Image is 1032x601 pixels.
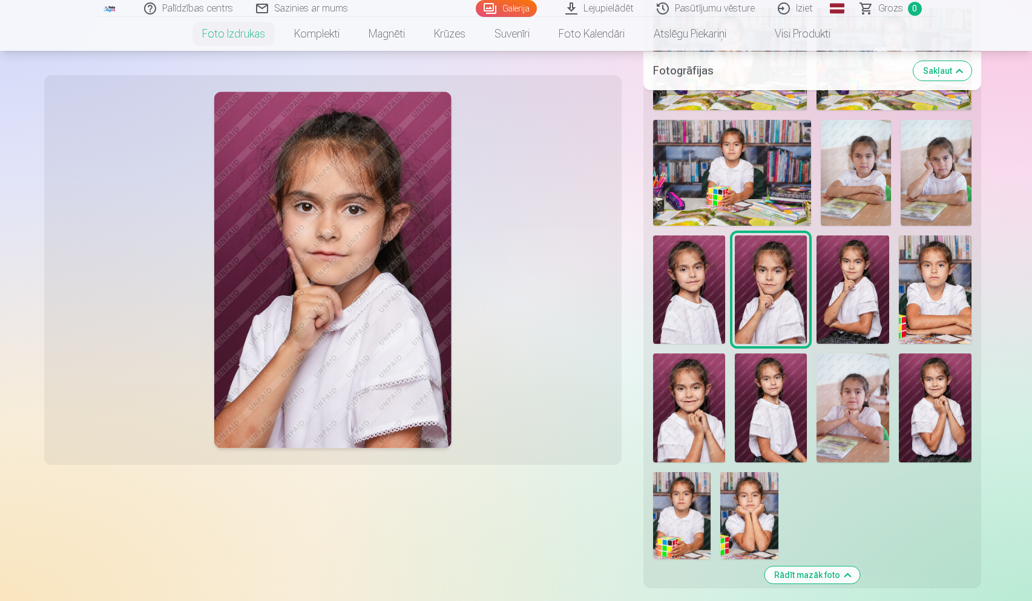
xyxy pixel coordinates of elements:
[280,17,354,51] a: Komplekti
[419,17,480,51] a: Krūzes
[913,61,971,80] button: Sakļaut
[354,17,419,51] a: Magnēti
[653,62,904,79] h5: Fotogrāfijas
[639,17,741,51] a: Atslēgu piekariņi
[104,5,117,12] img: /fa1
[764,567,859,583] button: Rādīt mazāk foto
[544,17,639,51] a: Foto kalendāri
[741,17,845,51] a: Visi produkti
[480,17,544,51] a: Suvenīri
[878,1,903,16] span: Grozs
[908,2,922,16] span: 0
[188,17,280,51] a: Foto izdrukas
